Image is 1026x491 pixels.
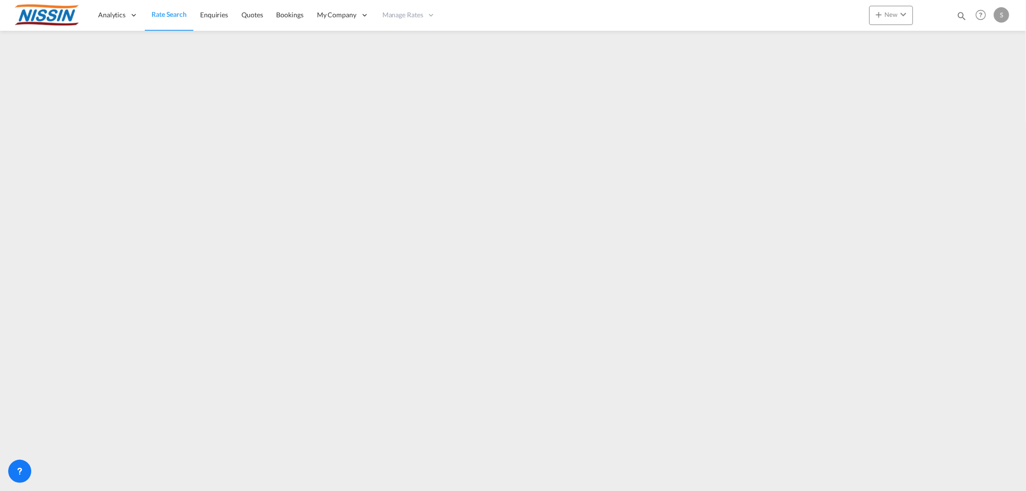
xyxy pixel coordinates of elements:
[869,6,913,25] button: icon-plus 400-fgNewicon-chevron-down
[14,4,79,26] img: 485da9108dca11f0a63a77e390b9b49c.jpg
[98,10,126,20] span: Analytics
[994,7,1009,23] div: S
[200,11,228,19] span: Enquiries
[956,11,967,25] div: icon-magnify
[241,11,263,19] span: Quotes
[873,11,909,18] span: New
[898,9,909,20] md-icon: icon-chevron-down
[152,10,187,18] span: Rate Search
[317,10,356,20] span: My Company
[956,11,967,21] md-icon: icon-magnify
[973,7,994,24] div: Help
[973,7,989,23] span: Help
[382,10,423,20] span: Manage Rates
[277,11,304,19] span: Bookings
[873,9,885,20] md-icon: icon-plus 400-fg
